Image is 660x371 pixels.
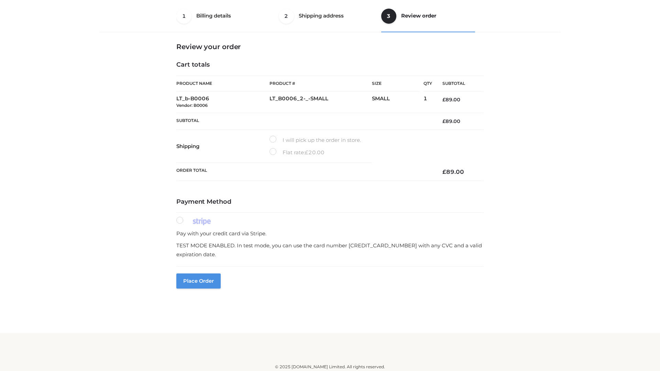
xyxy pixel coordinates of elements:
th: Product Name [176,76,269,91]
h4: Payment Method [176,198,484,206]
button: Place order [176,273,221,289]
bdi: 89.00 [442,97,460,103]
td: 1 [423,91,432,113]
div: © 2025 [DOMAIN_NAME] Limited. All rights reserved. [102,363,558,370]
h3: Review your order [176,43,484,51]
th: Subtotal [176,113,432,130]
th: Shipping [176,130,269,163]
span: £ [442,97,445,103]
th: Order Total [176,163,432,181]
bdi: 20.00 [305,149,324,156]
th: Qty [423,76,432,91]
small: Vendor: B0006 [176,103,208,108]
td: LT_b-B0006 [176,91,269,113]
h4: Cart totals [176,61,484,69]
p: Pay with your credit card via Stripe. [176,229,484,238]
span: £ [442,118,445,124]
label: Flat rate: [269,148,324,157]
td: SMALL [372,91,423,113]
th: Size [372,76,420,91]
td: LT_B0006_2-_-SMALL [269,91,372,113]
span: £ [305,149,308,156]
label: I will pick up the order in store. [269,136,361,145]
th: Product # [269,76,372,91]
bdi: 89.00 [442,168,464,175]
th: Subtotal [432,76,484,91]
bdi: 89.00 [442,118,460,124]
span: £ [442,168,446,175]
p: TEST MODE ENABLED. In test mode, you can use the card number [CREDIT_CARD_NUMBER] with any CVC an... [176,241,484,259]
